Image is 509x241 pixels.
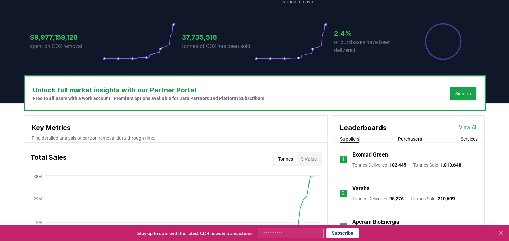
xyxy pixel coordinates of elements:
h3: 2.4% [334,28,407,38]
p: 1 [342,156,345,164]
a: Sign Up [455,90,471,97]
tspan: 19M [33,220,41,225]
div: Percentage of sales delivered [424,23,462,60]
button: Sign Up [450,87,476,100]
button: $ Value [297,153,321,164]
p: 2 [342,189,345,197]
h3: $9,977,159,128 [30,32,103,42]
span: 1,813,648 [440,162,461,168]
h3: 37,735,518 [182,32,255,42]
h3: Key Metrics [32,123,321,133]
h3: Total Sales [30,152,67,166]
span: 182,445 [389,162,406,168]
p: spent on CO2 removal [30,42,103,50]
button: Suppliers [340,136,359,142]
button: Purchasers [398,136,422,142]
tspan: 29M [33,197,41,201]
p: Find detailed analysis of carbon removal data through time. [32,135,321,141]
h3: Unlock full market insights with our Partner Portal [33,85,266,95]
a: Varaha [352,184,370,193]
a: View All [459,124,478,132]
p: Tonnes Delivered : [352,162,406,168]
tspan: 38M [33,174,41,179]
a: Exomad Green [352,151,388,159]
p: tonnes of CO2 has been sold [182,42,255,50]
p: of purchases have been delivered [334,38,407,55]
a: Aperam BioEnergia [352,218,399,226]
h3: Leaderboards [340,123,387,133]
span: 95,276 [389,196,404,201]
p: Tonnes Delivered : [352,195,404,202]
button: Tonnes [274,153,297,164]
span: 210,609 [438,196,455,201]
p: Free to all users with a work account. Premium options available for Data Partners and Platform S... [33,95,266,102]
p: 3 [342,223,345,231]
p: Tonnes Sold : [413,162,461,168]
button: Services [461,136,478,142]
p: Tonnes Sold : [410,195,455,202]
